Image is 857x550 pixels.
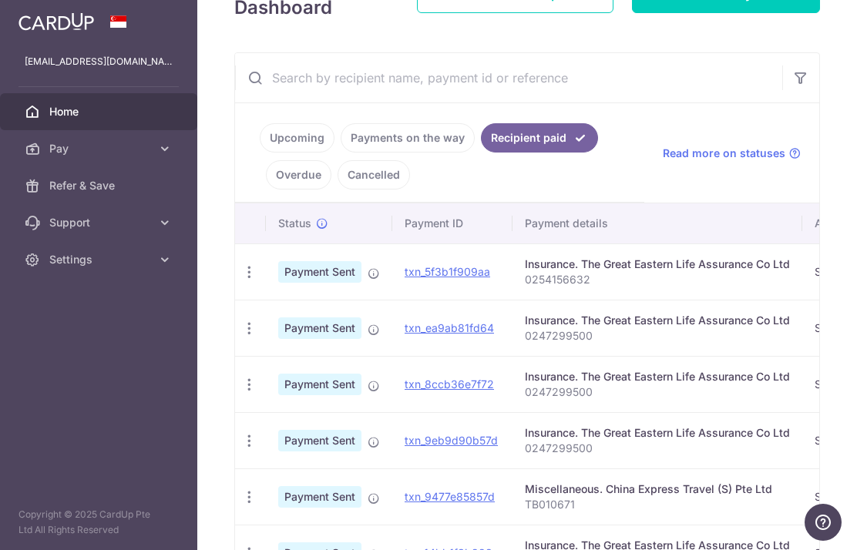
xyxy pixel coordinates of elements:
a: txn_5f3b1f909aa [405,265,490,278]
a: Payments on the way [341,123,475,153]
span: Pay [49,141,151,156]
span: Payment Sent [278,374,361,395]
p: 0254156632 [525,272,790,287]
p: [EMAIL_ADDRESS][DOMAIN_NAME] [25,54,173,69]
a: Upcoming [260,123,334,153]
span: Read more on statuses [663,146,785,161]
th: Payment details [513,203,802,243]
p: 0247299500 [525,384,790,400]
div: Insurance. The Great Eastern Life Assurance Co Ltd [525,313,790,328]
a: Recipient paid [481,123,598,153]
span: Support [49,215,151,230]
span: Settings [49,252,151,267]
span: Amount [815,216,854,231]
a: txn_8ccb36e7f72 [405,377,494,391]
a: txn_9eb9d90b57d [405,434,498,447]
iframe: Opens a widget where you can find more information [805,504,842,542]
span: Payment Sent [278,486,361,508]
a: txn_ea9ab81fd64 [405,321,494,334]
div: Insurance. The Great Eastern Life Assurance Co Ltd [525,257,790,272]
div: Insurance. The Great Eastern Life Assurance Co Ltd [525,425,790,441]
div: Miscellaneous. China Express Travel (S) Pte Ltd [525,481,790,497]
span: Home [49,104,151,119]
span: Status [278,216,311,231]
div: Insurance. The Great Eastern Life Assurance Co Ltd [525,369,790,384]
p: 0247299500 [525,328,790,344]
p: TB010671 [525,497,790,512]
span: Payment Sent [278,317,361,339]
span: Payment Sent [278,430,361,451]
a: txn_9477e85857d [405,490,495,503]
a: Read more on statuses [663,146,801,161]
span: Refer & Save [49,178,151,193]
a: Cancelled [338,160,410,189]
input: Search by recipient name, payment id or reference [235,53,782,102]
th: Payment ID [392,203,513,243]
span: Payment Sent [278,261,361,283]
img: CardUp [18,12,94,31]
p: 0247299500 [525,441,790,456]
a: Overdue [266,160,331,189]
